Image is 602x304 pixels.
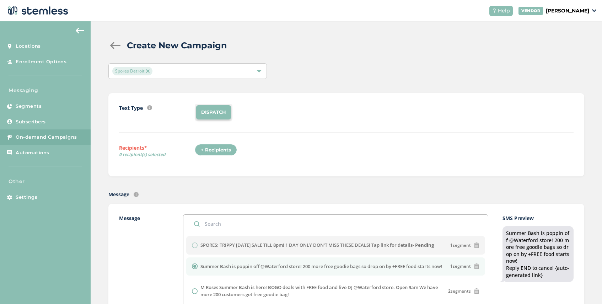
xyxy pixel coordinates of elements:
[16,134,77,141] span: On-demand Campaigns
[119,151,195,158] span: 0 recipient(s) selected
[16,149,49,156] span: Automations
[108,191,129,198] label: Message
[6,4,68,18] img: logo-dark-0685b13c.svg
[146,69,150,73] img: icon-close-accent-8a337256.svg
[76,28,84,33] img: icon-arrow-back-accent-c549486e.svg
[112,67,152,75] span: Spores Detroit
[450,242,471,249] span: segment
[119,144,195,160] label: Recipients*
[119,104,143,112] label: Text Type
[518,7,543,15] div: VENDOR
[134,192,139,197] img: icon-info-236977d2.svg
[183,215,488,233] input: Search
[200,263,442,270] label: Summer Bash is poppin off @Waterford store! 200 more free goodie bags so drop on by +FREE food st...
[200,284,448,298] label: M Roses Summer Bash is here! BOGO deals with FREE food and live DJ @Waterford store. Open 9am We ...
[195,144,237,156] div: + Recipients
[16,43,41,50] span: Locations
[450,263,471,270] span: segment
[448,288,451,294] strong: 2
[492,9,496,13] img: icon-help-white-03924b79.svg
[450,242,453,248] strong: 1
[200,242,434,249] label: SPORES: TRIPPY [DATE] SALE TILL 8pm! 1 DAY ONLY DON'T MISS THESE DEALS! Tap link for details
[566,270,602,304] iframe: Chat Widget
[413,242,434,248] strong: - Pending
[16,58,66,65] span: Enrollment Options
[450,263,453,269] strong: 1
[16,118,46,126] span: Subscribers
[506,230,570,278] div: Summer Bash is poppin off @Waterford store! 200 more free goodie bags so drop on by +FREE food st...
[147,105,152,110] img: icon-info-236977d2.svg
[16,103,42,110] span: Segments
[448,288,471,294] span: segments
[16,194,37,201] span: Settings
[127,39,227,52] h2: Create New Campaign
[196,105,231,119] li: DISPATCH
[502,214,574,222] label: SMS Preview
[546,7,589,15] p: [PERSON_NAME]
[592,9,596,12] img: icon_down-arrow-small-66adaf34.svg
[498,7,510,15] span: Help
